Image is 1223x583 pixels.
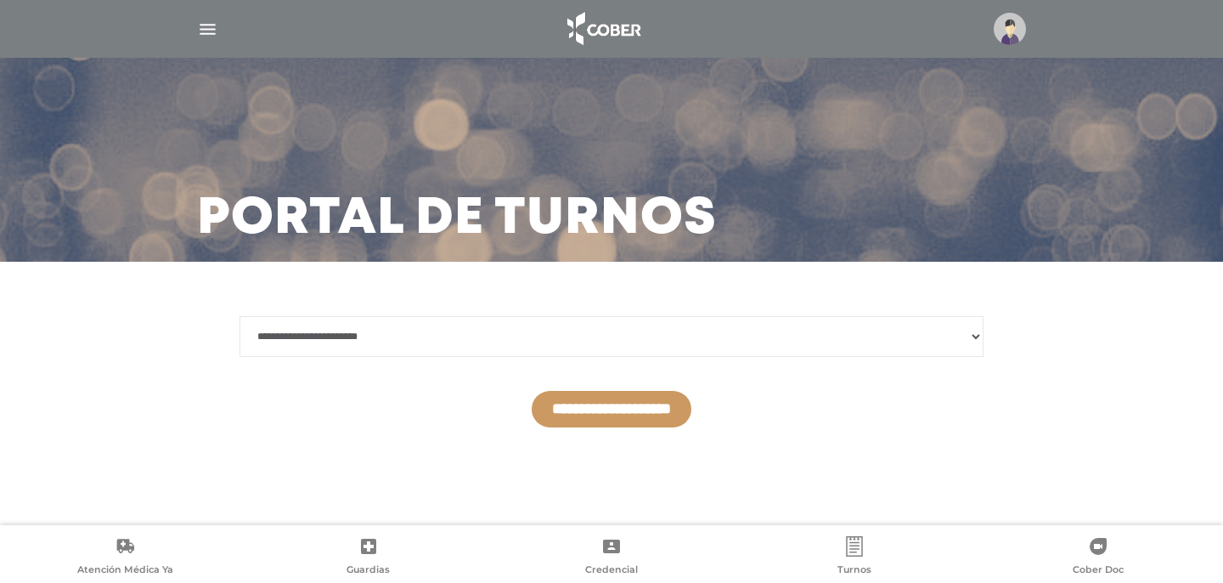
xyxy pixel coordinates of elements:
[77,563,173,579] span: Atención Médica Ya
[733,536,976,580] a: Turnos
[197,19,218,40] img: Cober_menu-lines-white.svg
[977,536,1220,580] a: Cober Doc
[3,536,246,580] a: Atención Médica Ya
[347,563,390,579] span: Guardias
[837,563,871,579] span: Turnos
[994,13,1026,45] img: profile-placeholder.svg
[1073,563,1124,579] span: Cober Doc
[585,563,638,579] span: Credencial
[246,536,489,580] a: Guardias
[490,536,733,580] a: Credencial
[558,8,647,49] img: logo_cober_home-white.png
[197,197,717,241] h3: Portal de turnos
